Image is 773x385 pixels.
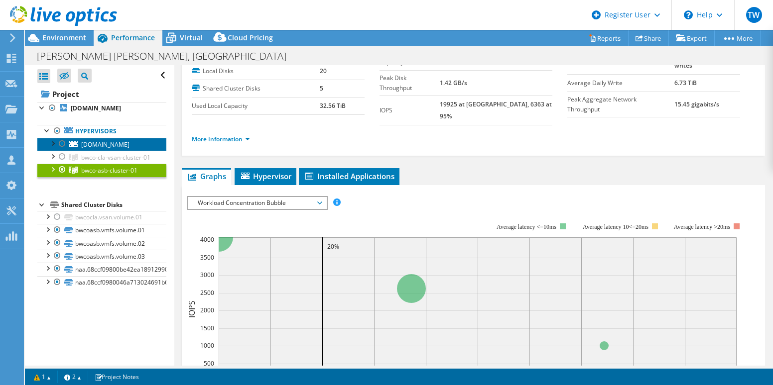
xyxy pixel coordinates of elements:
label: IOPS [380,105,440,115]
a: [DOMAIN_NAME] [37,102,166,115]
a: [DOMAIN_NAME] [37,138,166,151]
b: 6.73 TiB [674,79,697,87]
a: bwco-cla-vsan-cluster-01 [37,151,166,164]
text: 3500 [200,253,214,262]
a: Project [37,86,166,102]
span: Environment [42,33,86,42]
a: naa.68ccf0980046a713024691b6cd23b85e [37,276,166,289]
a: naa.68ccf09800be42ea18912990e6dd64bf [37,263,166,276]
svg: \n [684,10,693,19]
text: 500 [204,359,214,368]
span: Virtual [180,33,203,42]
a: Share [628,30,669,46]
a: bwcocla.vsan.volume.01 [37,211,166,224]
span: Installed Applications [304,171,394,181]
b: 1.42 GB/s [440,79,467,87]
b: 32.56 TiB [320,101,346,110]
a: Export [668,30,715,46]
a: More [714,30,761,46]
text: 4000 [200,235,214,244]
a: 2 [57,371,88,383]
text: 20% [327,242,339,251]
label: Peak Disk Throughput [380,73,440,93]
a: bwco-asb-cluster-01 [37,164,166,177]
text: 2500 [200,289,214,297]
text: Average latency >20ms [674,223,730,230]
a: Hypervisors [37,125,166,138]
span: Cloud Pricing [228,33,273,42]
text: IOPS [186,300,197,318]
b: 5 [320,84,323,93]
span: bwco-cla-vsan-cluster-01 [81,153,150,162]
b: 15.45 gigabits/s [674,100,719,108]
b: 64% reads / 36% writes [674,49,721,70]
text: 1500 [200,324,214,332]
a: More Information [192,135,250,143]
a: 1 [27,371,58,383]
span: bwco-asb-cluster-01 [81,166,137,175]
label: Local Disks [192,66,320,76]
a: bwcoasb.vmfs.volume.02 [37,237,166,250]
tspan: Average latency <=10ms [497,223,556,230]
b: [DOMAIN_NAME] [71,104,121,112]
span: TW [746,7,762,23]
span: [DOMAIN_NAME] [81,140,129,149]
label: Used Local Capacity [192,101,320,111]
a: bwcoasb.vmfs.volume.03 [37,250,166,263]
span: Graphs [187,171,226,181]
label: Shared Cluster Disks [192,84,320,94]
text: 1000 [200,341,214,350]
span: Performance [111,33,155,42]
tspan: Average latency 10<=20ms [583,223,648,230]
h1: [PERSON_NAME] [PERSON_NAME], [GEOGRAPHIC_DATA] [32,51,302,62]
b: 20 [320,67,327,75]
a: Reports [581,30,629,46]
div: Shared Cluster Disks [61,199,166,211]
text: 3000 [200,271,214,279]
a: Project Notes [88,371,146,383]
label: Average Daily Write [567,78,674,88]
span: Workload Concentration Bubble [193,197,321,209]
label: Peak Aggregate Network Throughput [567,95,674,114]
text: 2000 [200,306,214,314]
a: bwcoasb.vmfs.volume.01 [37,224,166,237]
span: Hypervisor [240,171,291,181]
b: 19925 at [GEOGRAPHIC_DATA], 6363 at 95% [440,100,552,120]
